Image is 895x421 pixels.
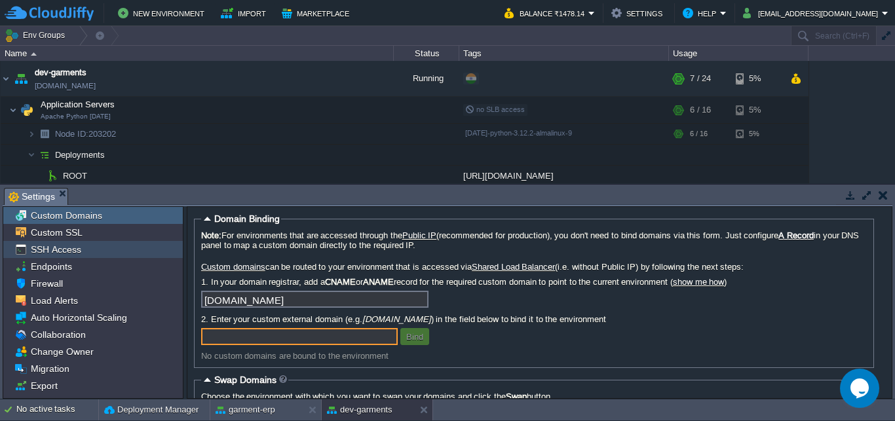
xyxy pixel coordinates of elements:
span: Swap Domains [214,375,276,385]
a: SSH Access [28,244,83,255]
button: Bind [402,331,427,342]
img: AMDAwAAAACH5BAEAAAAALAAAAAABAAEAAAICRAEAOw== [28,124,35,144]
div: 6 / 16 [690,97,711,123]
img: AMDAwAAAACH5BAEAAAAALAAAAAABAAEAAAICRAEAOw== [35,166,43,186]
a: ROOT [62,170,89,181]
label: For environments that are accessed through the (recommended for production), you don't need to bi... [201,230,867,250]
a: Info [28,397,48,409]
div: [URL][DOMAIN_NAME] [459,166,669,186]
span: Node ID: [55,129,88,139]
button: Settings [611,5,666,21]
b: Swap [506,392,527,401]
a: Custom Domains [28,210,104,221]
button: Env Groups [5,26,69,45]
div: No active tasks [16,399,98,420]
div: 7 / 24 [690,61,711,96]
a: show me how [673,277,724,287]
span: Application Servers [39,99,117,110]
button: New Environment [118,5,208,21]
a: Collaboration [28,329,88,340]
div: 5% [736,61,778,96]
label: 1. In your domain registrar, add a or record for the required custom domain to point to the curre... [201,277,867,287]
div: No custom domains are bound to the environment [201,351,867,361]
a: Export [28,380,60,392]
label: can be routed to your environment that is accessed via (i.e. without Public IP) by following the ... [201,262,867,272]
b: CNAME [325,277,356,287]
i: [DOMAIN_NAME] [362,314,431,324]
span: Apache Python [DATE] [41,113,111,120]
div: Tags [460,46,668,61]
a: Load Alerts [28,295,80,306]
a: Change Owner [28,346,96,357]
a: Shared Load Balancer [472,262,555,272]
a: Custom SSL [28,227,85,238]
img: AMDAwAAAACH5BAEAAAAALAAAAAABAAEAAAICRAEAOw== [43,166,62,186]
img: AMDAwAAAACH5BAEAAAAALAAAAAABAAEAAAICRAEAOw== [9,97,17,123]
span: [DATE]-python-3.12.2-almalinux-9 [465,129,572,137]
span: Settings [9,189,55,205]
img: AMDAwAAAACH5BAEAAAAALAAAAAABAAEAAAICRAEAOw== [31,52,37,56]
img: AMDAwAAAACH5BAEAAAAALAAAAAABAAEAAAICRAEAOw== [18,97,36,123]
button: dev-garments [327,403,392,416]
div: Status [394,46,459,61]
a: Endpoints [28,261,74,272]
img: AMDAwAAAACH5BAEAAAAALAAAAAABAAEAAAICRAEAOw== [28,145,35,165]
div: 5% [736,97,778,123]
a: Auto Horizontal Scaling [28,312,129,323]
button: Marketplace [282,5,353,21]
a: A Record [778,230,814,240]
label: Choose the environment with which you want to swap your domains and click the button [201,392,867,401]
img: AMDAwAAAACH5BAEAAAAALAAAAAABAAEAAAICRAEAOw== [1,61,11,96]
a: Application ServersApache Python [DATE] [39,100,117,109]
a: Node ID:203202 [54,128,118,139]
button: Import [221,5,270,21]
div: 5% [736,124,778,144]
a: [DOMAIN_NAME] [35,79,96,92]
span: Domain Binding [214,213,280,224]
a: Deployments [54,149,107,160]
a: Firewall [28,278,65,289]
img: CloudJiffy [5,5,94,22]
div: Name [1,46,393,61]
b: ANAME [363,277,394,287]
img: AMDAwAAAACH5BAEAAAAALAAAAAABAAEAAAICRAEAOw== [35,124,54,144]
span: no SLB access [465,105,525,113]
button: Balance ₹1478.14 [505,5,588,21]
a: dev-garments [35,66,86,79]
a: Migration [28,363,71,375]
div: Usage [670,46,808,61]
b: Note: [201,230,221,240]
button: Help [683,5,720,21]
button: [EMAIL_ADDRESS][DOMAIN_NAME] [743,5,882,21]
button: garment-erp [216,403,275,416]
button: Deployment Manager [104,403,199,416]
img: AMDAwAAAACH5BAEAAAAALAAAAAABAAEAAAICRAEAOw== [12,61,30,96]
a: Custom domains [201,262,265,272]
div: 6 / 16 [690,124,708,144]
img: AMDAwAAAACH5BAEAAAAALAAAAAABAAEAAAICRAEAOw== [35,145,54,165]
iframe: chat widget [840,369,882,408]
label: 2. Enter your custom external domain (e.g. ) in the field below to bind it to the environment [201,314,867,324]
a: Public IP [402,230,437,240]
div: Running [394,61,459,96]
span: 203202 [54,128,118,139]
